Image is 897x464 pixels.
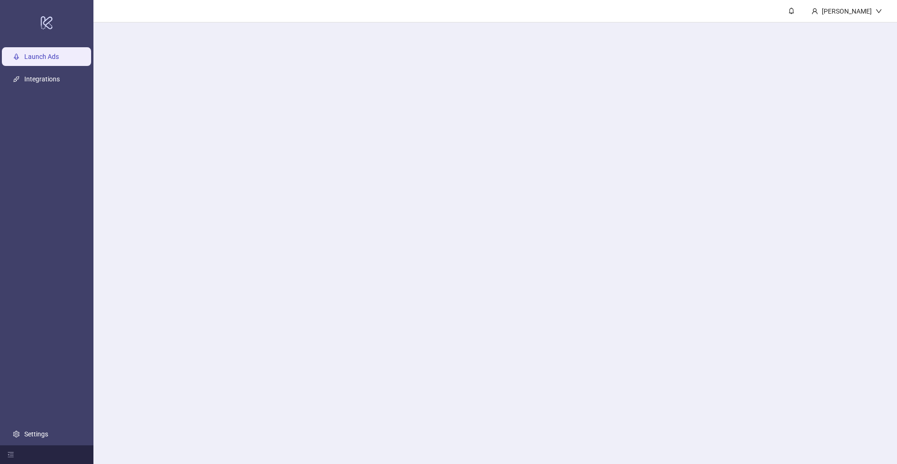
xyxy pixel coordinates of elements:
[24,53,59,60] a: Launch Ads
[24,75,60,83] a: Integrations
[7,451,14,458] span: menu-fold
[818,6,876,16] div: [PERSON_NAME]
[788,7,795,14] span: bell
[876,8,882,14] span: down
[812,8,818,14] span: user
[24,430,48,438] a: Settings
